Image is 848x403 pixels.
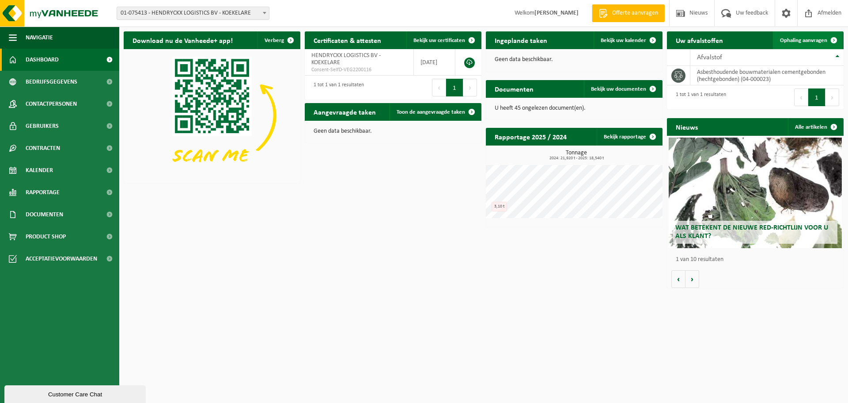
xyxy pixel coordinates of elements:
button: Previous [432,79,446,96]
span: Afvalstof [697,54,722,61]
h2: Uw afvalstoffen [667,31,732,49]
h2: Rapportage 2025 / 2024 [486,128,575,145]
span: Rapportage [26,181,60,203]
a: Bekijk uw documenten [584,80,662,98]
button: 1 [808,88,825,106]
span: Offerte aanvragen [610,9,660,18]
div: 3,10 t [492,202,507,211]
span: Ophaling aanvragen [780,38,827,43]
a: Wat betekent de nieuwe RED-richtlijn voor u als klant? [669,138,842,248]
span: Bekijk uw kalender [601,38,646,43]
span: Product Shop [26,226,66,248]
button: Next [825,88,839,106]
p: Geen data beschikbaar. [314,128,473,134]
strong: [PERSON_NAME] [534,10,579,16]
span: Consent-SelfD-VEG2200116 [311,66,407,73]
span: Verberg [265,38,284,43]
button: Previous [794,88,808,106]
td: [DATE] [414,49,455,76]
h2: Documenten [486,80,542,97]
button: Vorige [671,270,685,288]
span: 01-075413 - HENDRYCKX LOGISTICS BV - KOEKELARE [117,7,269,20]
h2: Aangevraagde taken [305,103,385,120]
a: Bekijk rapportage [597,128,662,146]
a: Toon de aangevraagde taken [390,103,481,121]
div: 1 tot 1 van 1 resultaten [309,78,364,97]
span: Documenten [26,203,63,226]
span: Bekijk uw documenten [591,86,646,92]
span: HENDRYCKX LOGISTICS BV - KOEKELARE [311,52,381,66]
p: U heeft 45 ongelezen document(en). [495,105,654,111]
img: Download de VHEPlus App [124,49,300,182]
span: Bedrijfsgegevens [26,71,77,93]
a: Bekijk uw certificaten [406,31,481,49]
span: Contracten [26,137,60,159]
button: Next [463,79,477,96]
h3: Tonnage [490,150,662,161]
a: Offerte aanvragen [592,4,665,22]
span: Gebruikers [26,115,59,137]
span: Kalender [26,159,53,181]
span: Toon de aangevraagde taken [397,109,465,115]
span: Wat betekent de nieuwe RED-richtlijn voor u als klant? [675,224,828,240]
span: Dashboard [26,49,59,71]
p: 1 van 10 resultaten [676,257,839,263]
h2: Nieuws [667,118,707,135]
span: Navigatie [26,27,53,49]
h2: Certificaten & attesten [305,31,390,49]
a: Alle artikelen [788,118,843,136]
h2: Download nu de Vanheede+ app! [124,31,242,49]
h2: Ingeplande taken [486,31,556,49]
span: Bekijk uw certificaten [413,38,465,43]
span: Acceptatievoorwaarden [26,248,97,270]
button: 1 [446,79,463,96]
span: Contactpersonen [26,93,77,115]
a: Bekijk uw kalender [594,31,662,49]
span: 2024: 21,920 t - 2025: 18,540 t [490,156,662,161]
span: 01-075413 - HENDRYCKX LOGISTICS BV - KOEKELARE [117,7,269,19]
td: asbesthoudende bouwmaterialen cementgebonden (hechtgebonden) (04-000023) [690,66,844,85]
p: Geen data beschikbaar. [495,57,654,63]
div: 1 tot 1 van 1 resultaten [671,88,726,107]
a: Ophaling aanvragen [773,31,843,49]
iframe: chat widget [4,384,148,403]
button: Verberg [257,31,299,49]
button: Volgende [685,270,699,288]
